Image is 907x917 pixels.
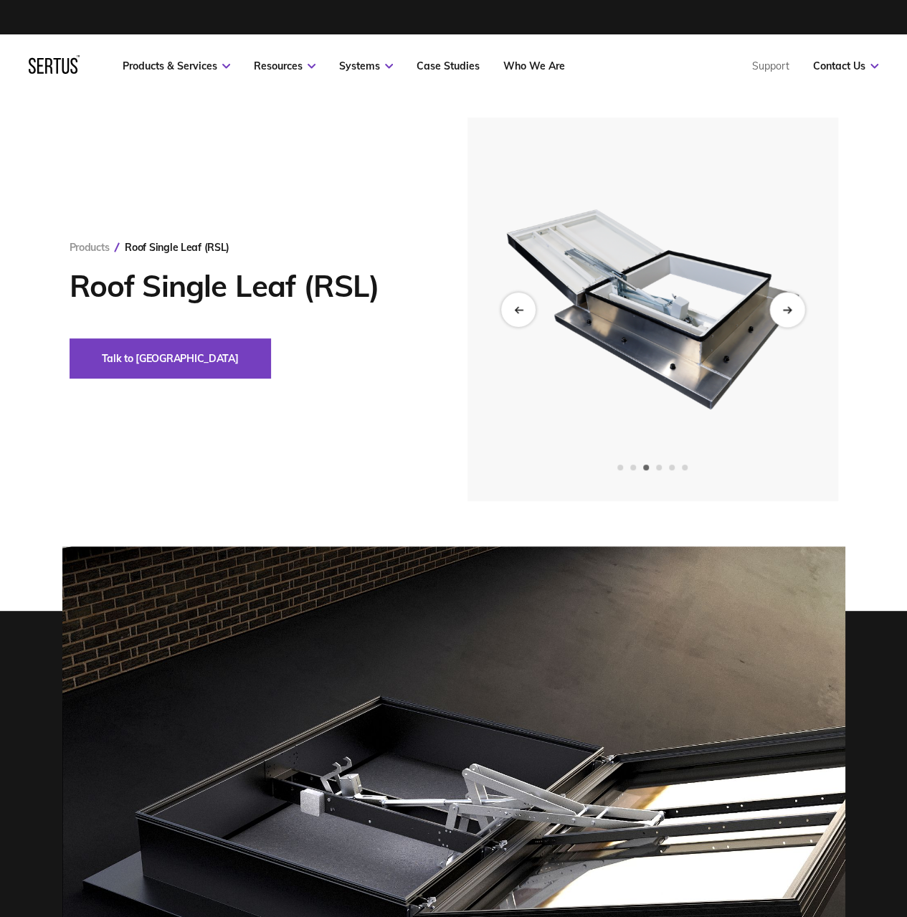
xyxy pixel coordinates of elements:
a: Support [752,60,789,72]
div: Next slide [769,292,804,327]
a: Products & Services [123,60,230,72]
span: Go to slide 4 [656,465,662,470]
div: Previous slide [501,293,536,327]
span: Go to slide 1 [617,465,623,470]
span: Go to slide 5 [669,465,675,470]
span: Go to slide 2 [630,465,636,470]
a: Products [70,241,110,254]
a: Case Studies [417,60,480,72]
a: Who We Are [503,60,565,72]
a: Resources [254,60,315,72]
span: Go to slide 6 [682,465,688,470]
a: Systems [339,60,393,72]
a: Contact Us [813,60,878,72]
h1: Roof Single Leaf (RSL) [70,268,424,304]
iframe: Chat Widget [649,751,907,917]
button: Talk to [GEOGRAPHIC_DATA] [70,338,271,379]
